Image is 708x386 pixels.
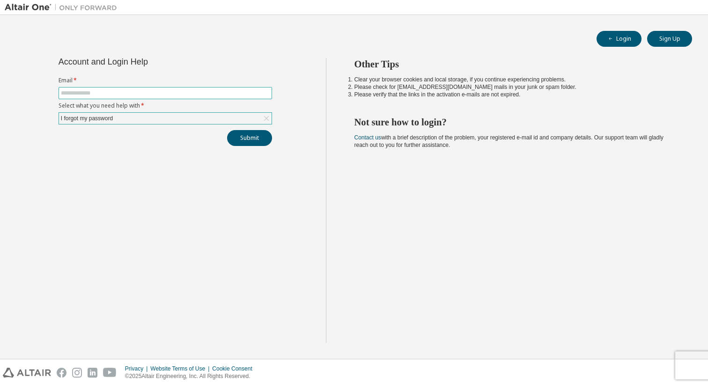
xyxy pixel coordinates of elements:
label: Email [59,77,272,84]
button: Submit [227,130,272,146]
h2: Other Tips [354,58,676,70]
label: Select what you need help with [59,102,272,109]
img: instagram.svg [72,368,82,378]
button: Login [597,31,642,47]
span: with a brief description of the problem, your registered e-mail id and company details. Our suppo... [354,134,664,148]
img: Altair One [5,3,122,12]
div: I forgot my password [59,113,272,124]
li: Clear your browser cookies and local storage, if you continue experiencing problems. [354,76,676,83]
img: facebook.svg [57,368,66,378]
div: Privacy [125,365,150,372]
button: Sign Up [647,31,692,47]
li: Please check for [EMAIL_ADDRESS][DOMAIN_NAME] mails in your junk or spam folder. [354,83,676,91]
img: youtube.svg [103,368,117,378]
a: Contact us [354,134,381,141]
h2: Not sure how to login? [354,116,676,128]
div: Website Terms of Use [150,365,212,372]
img: linkedin.svg [88,368,97,378]
div: I forgot my password [59,113,114,124]
img: altair_logo.svg [3,368,51,378]
div: Cookie Consent [212,365,258,372]
p: © 2025 Altair Engineering, Inc. All Rights Reserved. [125,372,258,380]
div: Account and Login Help [59,58,229,66]
li: Please verify that the links in the activation e-mails are not expired. [354,91,676,98]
